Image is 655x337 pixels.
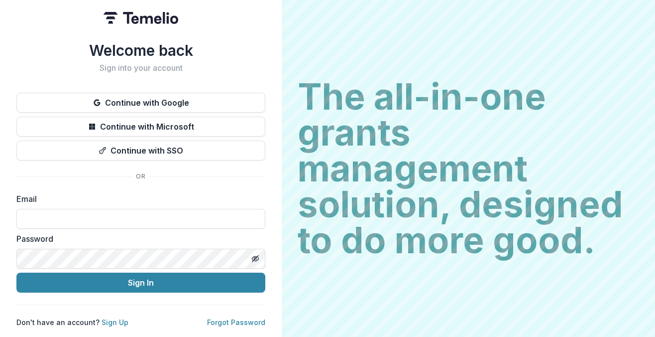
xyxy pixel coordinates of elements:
[102,318,128,327] a: Sign Up
[16,233,259,245] label: Password
[16,93,265,113] button: Continue with Google
[247,251,263,267] button: Toggle password visibility
[16,193,259,205] label: Email
[16,273,265,293] button: Sign In
[16,317,128,328] p: Don't have an account?
[16,63,265,73] h2: Sign into your account
[16,117,265,137] button: Continue with Microsoft
[207,318,265,327] a: Forgot Password
[104,12,178,24] img: Temelio
[16,141,265,161] button: Continue with SSO
[16,41,265,59] h1: Welcome back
